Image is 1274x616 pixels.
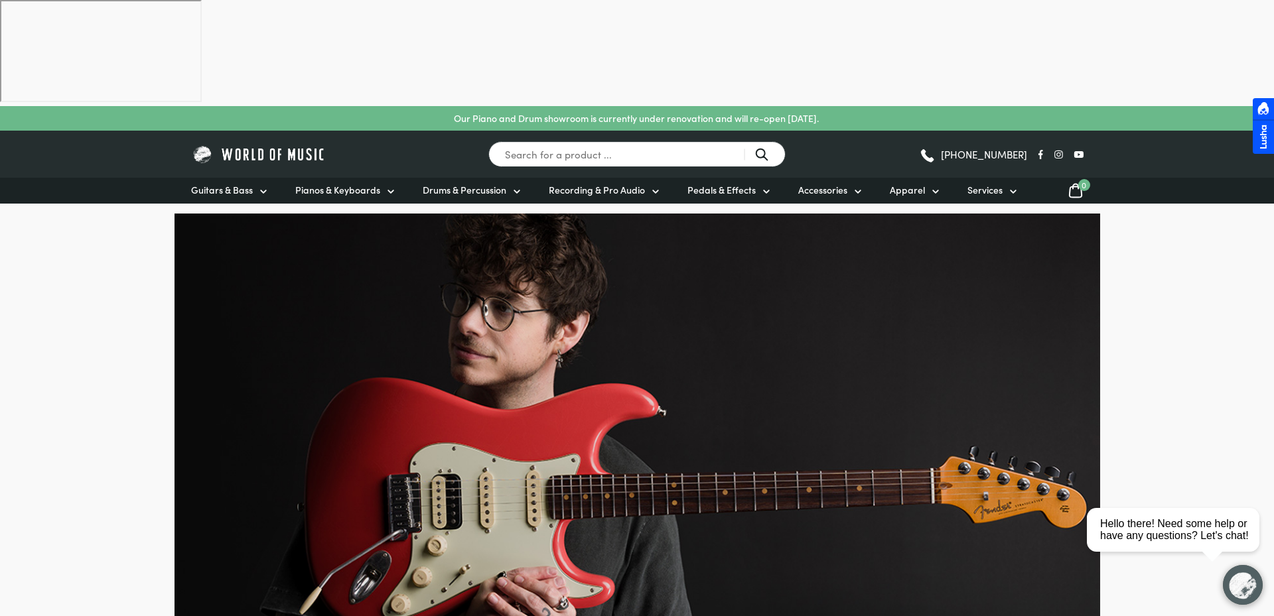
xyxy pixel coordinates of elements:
[454,111,819,125] p: Our Piano and Drum showroom is currently under renovation and will re-open [DATE].
[549,183,645,197] span: Recording & Pro Audio
[967,183,1003,197] span: Services
[1082,470,1274,616] iframe: Chat with our support team
[423,183,506,197] span: Drums & Percussion
[1078,179,1090,191] span: 0
[488,141,786,167] input: Search for a product ...
[191,183,253,197] span: Guitars & Bass
[191,144,327,164] img: World of Music
[941,149,1027,159] span: [PHONE_NUMBER]
[919,145,1027,164] a: [PHONE_NUMBER]
[295,183,380,197] span: Pianos & Keyboards
[890,183,925,197] span: Apparel
[687,183,756,197] span: Pedals & Effects
[798,183,847,197] span: Accessories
